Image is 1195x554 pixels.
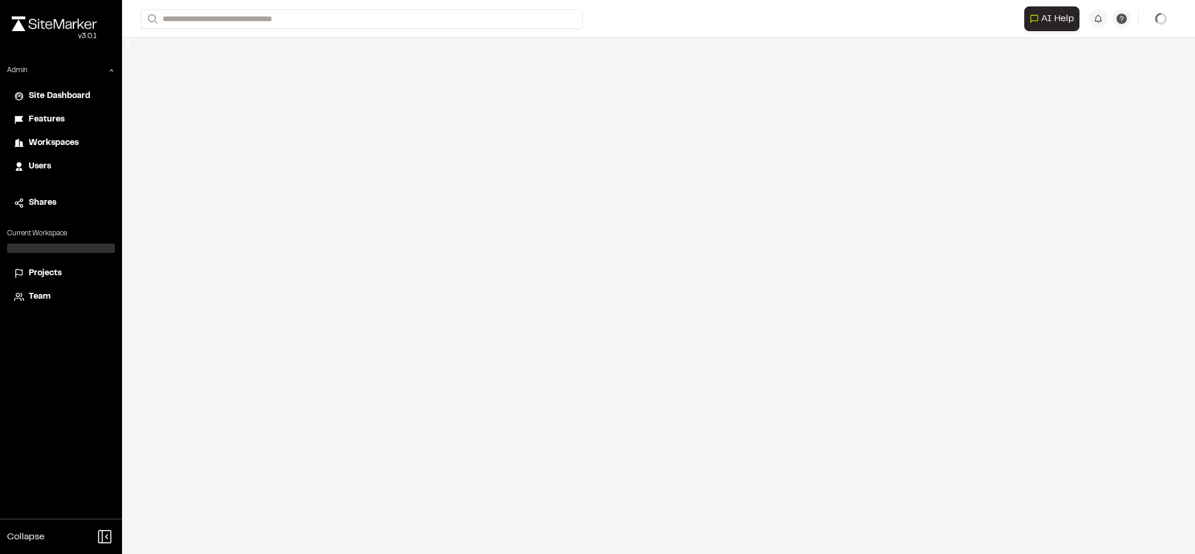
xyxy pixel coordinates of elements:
[141,9,162,29] button: Search
[1024,6,1079,31] button: Open AI Assistant
[7,228,115,239] p: Current Workspace
[7,530,45,544] span: Collapse
[29,137,79,150] span: Workspaces
[14,90,108,103] a: Site Dashboard
[29,160,51,173] span: Users
[29,197,56,210] span: Shares
[14,137,108,150] a: Workspaces
[1041,12,1074,26] span: AI Help
[12,16,97,31] img: rebrand.png
[7,65,28,76] p: Admin
[1024,6,1084,31] div: Open AI Assistant
[12,31,97,42] div: Oh geez...please don't...
[29,113,65,126] span: Features
[14,290,108,303] a: Team
[29,290,50,303] span: Team
[14,197,108,210] a: Shares
[14,160,108,173] a: Users
[14,267,108,280] a: Projects
[29,90,90,103] span: Site Dashboard
[14,113,108,126] a: Features
[29,267,62,280] span: Projects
